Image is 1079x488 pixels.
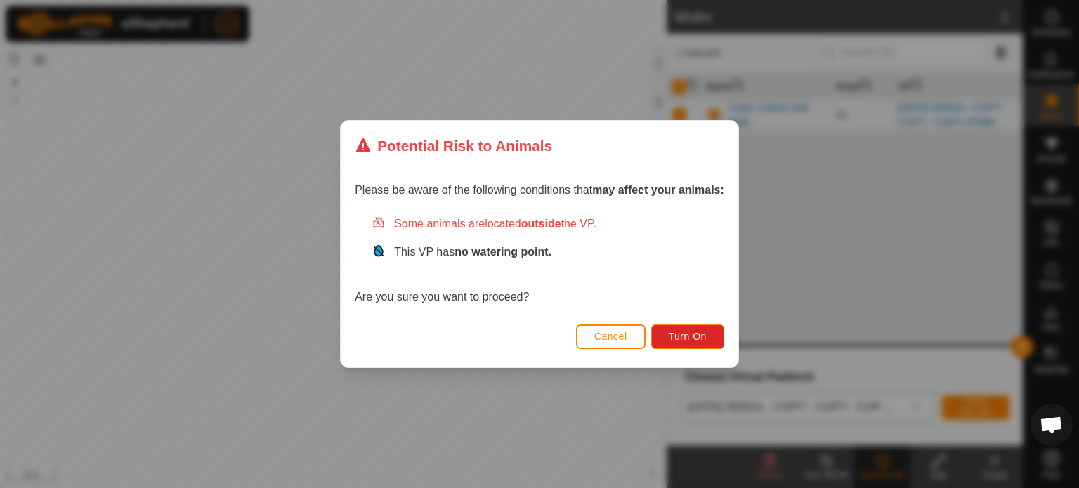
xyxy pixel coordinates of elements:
[521,218,561,230] strong: outside
[669,331,707,342] span: Turn On
[372,216,724,232] div: Some animals are
[355,184,724,196] span: Please be aware of the following conditions that
[394,246,551,258] span: This VP has
[576,324,646,349] button: Cancel
[355,216,724,305] div: Are you sure you want to proceed?
[455,246,551,258] strong: no watering point.
[485,218,596,230] span: located the VP.
[1031,404,1073,446] div: Open chat
[355,135,552,157] div: Potential Risk to Animals
[651,324,724,349] button: Turn On
[592,184,724,196] strong: may affect your animals:
[594,331,627,342] span: Cancel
